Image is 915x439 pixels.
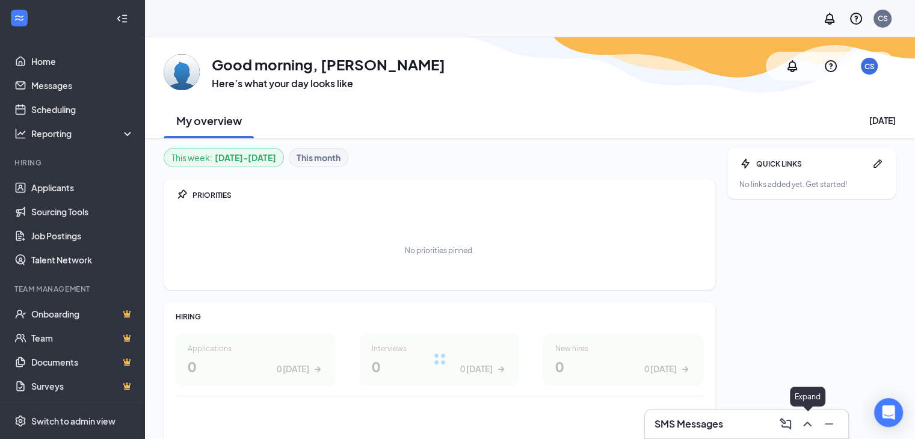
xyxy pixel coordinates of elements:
[739,158,751,170] svg: Bolt
[739,179,884,189] div: No links added yet. Get started!
[776,414,795,434] button: ComposeMessage
[13,12,25,24] svg: WorkstreamLogo
[31,97,134,121] a: Scheduling
[164,54,200,90] img: Cory Sass
[31,415,116,427] div: Switch to admin view
[790,387,825,407] div: Expand
[849,11,863,26] svg: QuestionInfo
[31,224,134,248] a: Job Postings
[869,114,896,126] div: [DATE]
[31,326,134,350] a: TeamCrown
[116,13,128,25] svg: Collapse
[655,417,723,431] h3: SMS Messages
[171,151,276,164] div: This week :
[14,284,132,294] div: Team Management
[405,245,474,256] div: No priorities pinned.
[176,113,242,128] h2: My overview
[824,59,838,73] svg: QuestionInfo
[878,13,888,23] div: CS
[800,417,815,431] svg: ChevronUp
[215,151,276,164] b: [DATE] - [DATE]
[31,176,134,200] a: Applicants
[874,398,903,427] div: Open Intercom Messenger
[297,151,340,164] b: This month
[14,127,26,140] svg: Analysis
[31,302,134,326] a: OnboardingCrown
[31,200,134,224] a: Sourcing Tools
[14,415,26,427] svg: Settings
[31,73,134,97] a: Messages
[31,350,134,374] a: DocumentsCrown
[212,54,445,75] h1: Good morning, [PERSON_NAME]
[822,11,837,26] svg: Notifications
[778,417,793,431] svg: ComposeMessage
[819,414,839,434] button: Minimize
[176,189,188,201] svg: Pin
[798,414,817,434] button: ChevronUp
[31,248,134,272] a: Talent Network
[756,159,867,169] div: QUICK LINKS
[31,49,134,73] a: Home
[864,61,875,72] div: CS
[31,374,134,398] a: SurveysCrown
[212,77,445,90] h3: Here’s what your day looks like
[31,127,135,140] div: Reporting
[872,158,884,170] svg: Pen
[176,312,703,322] div: HIRING
[193,190,703,200] div: PRIORITIES
[822,417,836,431] svg: Minimize
[785,59,799,73] svg: Notifications
[14,158,132,168] div: Hiring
